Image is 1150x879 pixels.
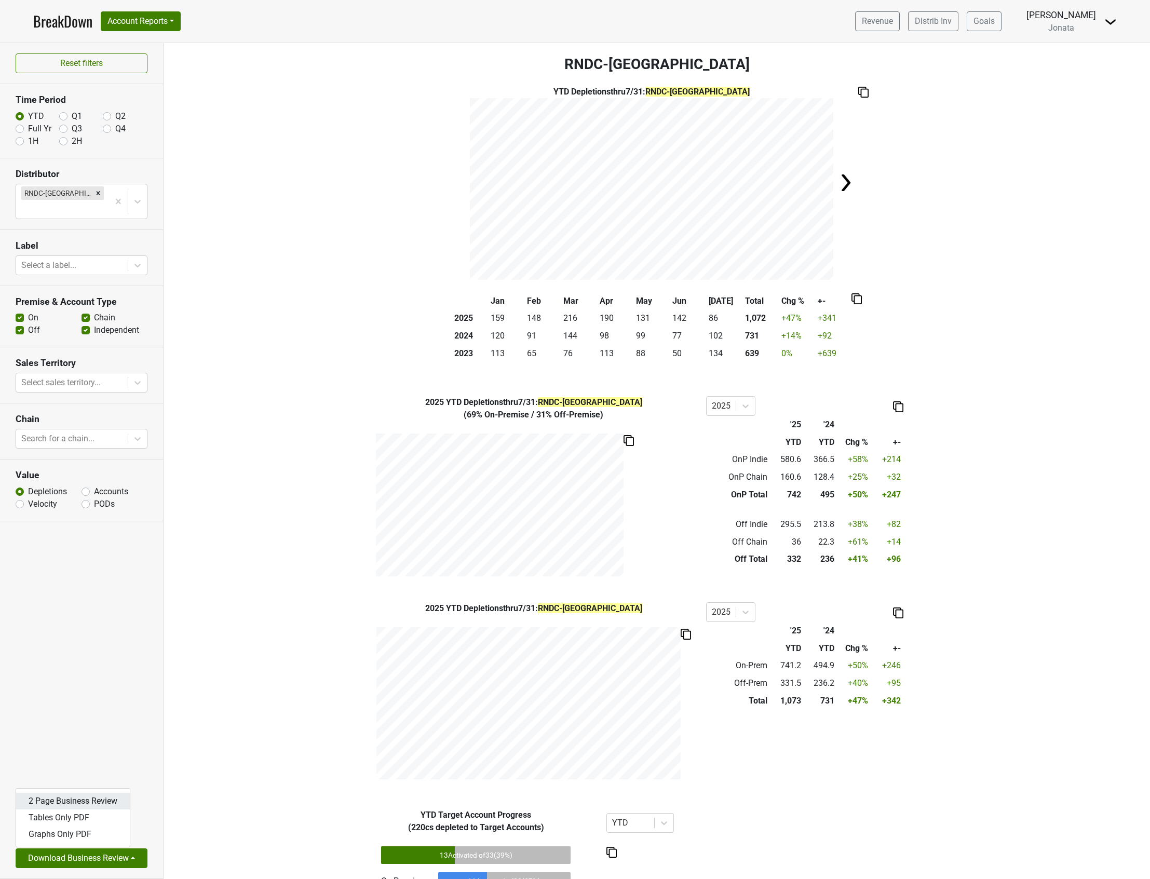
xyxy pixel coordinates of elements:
img: Copy to clipboard [858,87,869,98]
button: Download Business Review [16,848,147,868]
label: Depletions [28,485,67,498]
td: 213.8 [804,516,837,533]
td: Off Total [706,551,770,569]
td: +82 [871,516,903,533]
td: 113 [488,345,524,362]
span: RNDC-[GEOGRAPHIC_DATA] [645,87,750,97]
td: 22.3 [804,533,837,551]
th: 1,072 [742,310,779,328]
td: +41 % [837,551,870,569]
div: ( 69% On-Premise / 31% Off-Premise ) [369,409,698,421]
td: 65 [524,345,561,362]
td: 102 [706,327,742,345]
td: 366.5 [804,451,837,469]
label: Off [28,324,40,336]
h3: Distributor [16,169,147,180]
td: 1,073 [770,692,804,710]
td: 98 [597,327,633,345]
th: YTD [803,640,837,657]
td: +14 % [779,327,815,345]
div: YTD Depletions thru 7/31 : [369,602,698,615]
td: 88 [633,345,670,362]
label: Q1 [72,110,82,123]
h3: Value [16,470,147,481]
div: Target Account Progress [369,809,583,834]
td: 134 [706,345,742,362]
label: 2H [72,135,82,147]
h3: Chain [16,414,147,425]
td: Off Indie [706,516,770,533]
label: Full Yr [28,123,51,135]
a: Revenue [855,11,900,31]
th: '25 [770,416,804,434]
td: +95 [870,674,903,692]
a: Graphs Only PDF [16,826,130,843]
td: OnP Indie [706,451,770,469]
label: Q4 [115,123,126,135]
img: Copy to clipboard [893,401,903,412]
th: 731 [742,327,779,345]
td: +92 [815,327,851,345]
th: 2024 [452,327,488,345]
h3: RNDC-[GEOGRAPHIC_DATA] [164,56,1150,73]
a: BreakDown [33,10,92,32]
span: RNDC-[GEOGRAPHIC_DATA] [538,397,642,407]
label: YTD [28,110,44,123]
label: Accounts [94,485,128,498]
span: RNDC-[GEOGRAPHIC_DATA] [538,603,642,613]
td: 77 [670,327,706,345]
td: 148 [524,310,561,328]
th: Chg % [837,640,870,657]
label: PODs [94,498,115,510]
td: On-Prem [706,657,770,675]
td: +50 % [837,657,870,675]
td: 142 [670,310,706,328]
td: +25 % [837,468,870,486]
span: YTD [421,810,436,820]
span: Jonata [1048,23,1074,33]
th: 639 [742,345,779,362]
th: +- [871,434,903,451]
td: +32 [871,468,903,486]
img: Copy to clipboard [624,435,634,446]
td: 86 [706,310,742,328]
td: 159 [488,310,524,328]
td: +342 [870,692,903,710]
img: Copy to clipboard [681,629,691,640]
button: Reset filters [16,53,147,73]
td: 128.4 [804,468,837,486]
th: +- [870,640,903,657]
td: Off-Prem [706,674,770,692]
th: Jun [670,292,706,310]
td: 742 [770,486,804,504]
td: 332 [770,551,804,569]
th: Chg % [837,434,870,451]
th: Chg % [779,292,815,310]
img: Dropdown Menu [1104,16,1117,28]
td: 91 [524,327,561,345]
td: 36 [770,533,804,551]
h3: Time Period [16,94,147,105]
td: +61 % [837,533,870,551]
td: +247 [871,486,903,504]
td: 495 [804,486,837,504]
td: 76 [561,345,597,362]
label: Q3 [72,123,82,135]
span: 2025 [425,603,446,613]
div: [PERSON_NAME] [1026,8,1096,22]
td: +47 % [779,310,815,328]
span: 2025 [425,397,446,407]
td: +50 % [837,486,870,504]
td: 144 [561,327,597,345]
th: '24 [803,622,837,640]
td: 113 [597,345,633,362]
td: 131 [633,310,670,328]
a: Distrib Inv [908,11,958,31]
a: Tables Only PDF [16,809,130,826]
th: 2023 [452,345,488,362]
div: YTD Depletions thru 7/31 : [369,396,698,409]
div: ( 220 cs depleted to Target Accounts) [369,821,583,834]
td: 50 [670,345,706,362]
th: '24 [804,416,837,434]
td: Off Chain [706,533,770,551]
